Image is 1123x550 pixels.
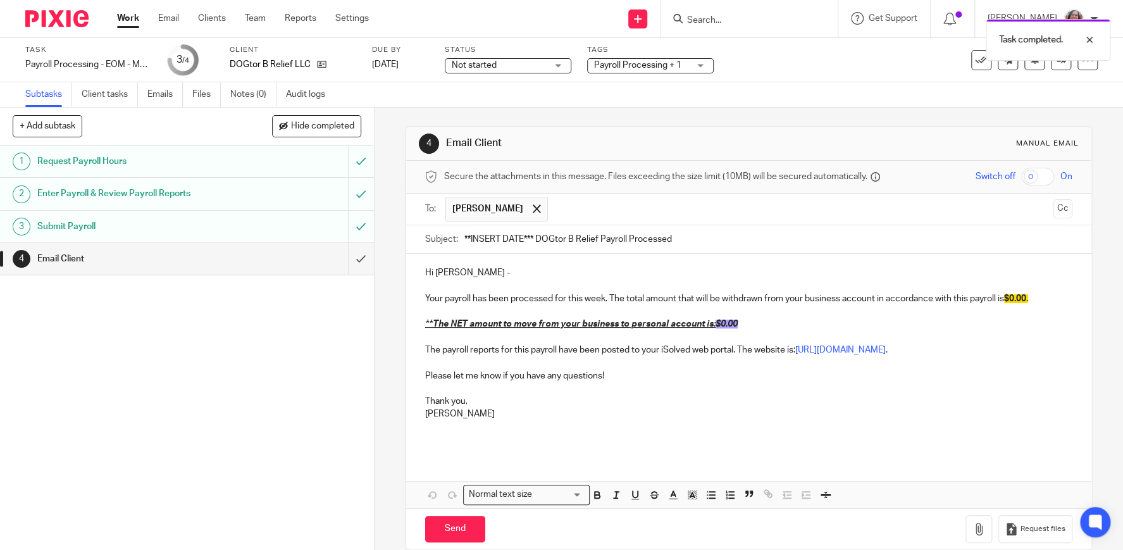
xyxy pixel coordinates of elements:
div: Manual email [1016,139,1079,149]
span: Switch off [976,170,1015,183]
a: Clients [198,12,226,25]
button: Hide completed [272,115,361,137]
button: Cc [1053,199,1072,218]
p: Hi [PERSON_NAME] - [425,266,1072,279]
span: On [1060,170,1072,183]
span: Not started [452,61,497,70]
p: [PERSON_NAME] [425,408,1072,420]
a: Email [158,12,179,25]
label: Subject: [425,233,458,246]
label: Due by [372,45,429,55]
a: Client tasks [82,82,138,107]
a: [URL][DOMAIN_NAME] [795,346,886,354]
span: $0.00 [716,320,738,328]
span: [DATE] [372,60,399,69]
label: Status [445,45,571,55]
div: 2 [13,185,30,203]
span: Hide completed [291,122,354,132]
a: Work [117,12,139,25]
img: Pixie [25,10,89,27]
button: Request files [998,515,1072,544]
button: + Add subtask [13,115,82,137]
span: Normal text size [466,488,535,501]
p: Thank you, [425,382,1072,408]
h1: Submit Payroll [37,217,236,236]
img: LB%20Reg%20Headshot%208-2-23.jpg [1064,9,1084,29]
span: $0.00 [1004,294,1026,303]
a: Audit logs [286,82,335,107]
a: Reports [285,12,316,25]
div: Payroll Processing - EOM - Monthly - DOGtor B RELIEF [25,58,152,71]
a: Notes (0) [230,82,276,107]
u: **The NET amount to move from your business to personal account is: [425,320,716,328]
label: Task [25,45,152,55]
span: Secure the attachments in this message. Files exceeding the size limit (10MB) will be secured aut... [444,170,867,183]
span: [PERSON_NAME] [452,203,523,215]
div: 4 [419,134,439,154]
h1: Request Payroll Hours [37,152,236,171]
div: 3 [177,53,189,67]
h1: Email Client [446,137,776,150]
div: Search for option [463,485,590,504]
a: Settings [335,12,369,25]
div: 4 [13,250,30,268]
span: . [1026,294,1028,303]
p: Task completed. [999,34,1063,46]
p: Please let me know if you have any questions! [425,356,1072,382]
span: Payroll Processing + 1 [594,61,681,70]
h1: Enter Payroll & Review Payroll Reports [37,184,236,203]
a: Files [192,82,221,107]
p: DOGtor B Relief LLC [230,58,311,71]
small: /4 [182,57,189,64]
input: Send [425,516,485,543]
a: Team [245,12,266,25]
input: Search for option [537,488,582,501]
label: Client [230,45,356,55]
div: 3 [13,218,30,235]
div: 1 [13,153,30,170]
a: Emails [147,82,183,107]
p: The payroll reports for this payroll have been posted to your iSolved web portal. The website is: . [425,344,1072,356]
p: Your payroll has been processed for this week. The total amount that will be withdrawn from your ... [425,280,1072,306]
h1: Email Client [37,249,236,268]
span: Request files [1021,524,1065,534]
label: To: [425,203,439,215]
a: Subtasks [25,82,72,107]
